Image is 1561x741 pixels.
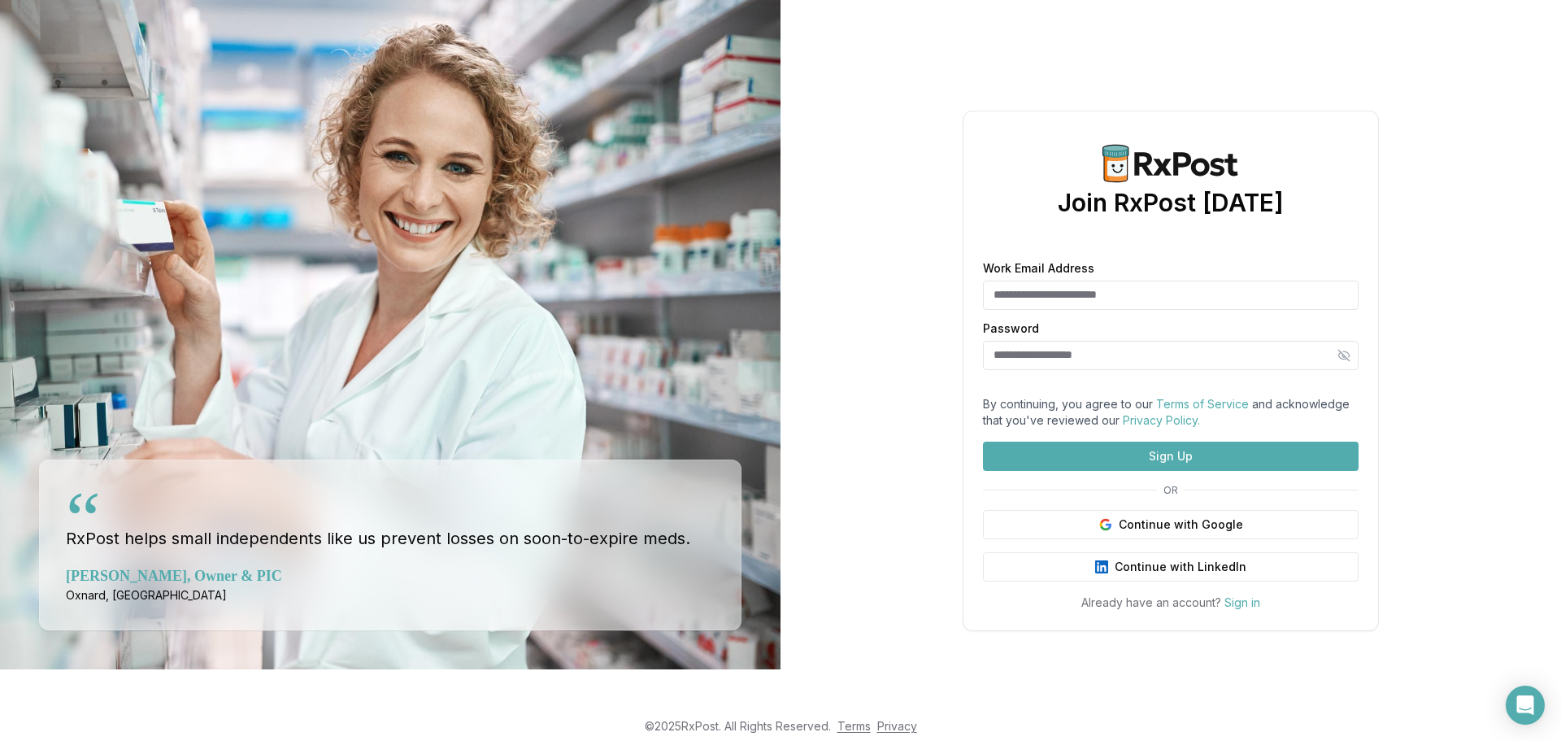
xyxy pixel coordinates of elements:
[66,564,715,587] div: [PERSON_NAME], Owner & PIC
[1058,188,1284,217] h1: Join RxPost [DATE]
[1329,341,1359,370] button: Hide password
[1093,144,1249,183] img: RxPost Logo
[1095,560,1108,573] img: LinkedIn
[1157,484,1185,497] span: OR
[66,587,715,604] div: Oxnard, [GEOGRAPHIC_DATA]
[983,263,1359,274] label: Work Email Address
[983,396,1359,429] div: By continuing, you agree to our and acknowledge that you've reviewed our
[837,719,871,733] a: Terms
[983,442,1359,471] button: Sign Up
[877,719,917,733] a: Privacy
[983,510,1359,539] button: Continue with Google
[66,493,715,552] blockquote: RxPost helps small independents like us prevent losses on soon-to-expire meds.
[1506,686,1545,725] div: Open Intercom Messenger
[983,323,1359,334] label: Password
[1123,413,1200,427] a: Privacy Policy.
[1081,595,1221,609] span: Already have an account?
[983,552,1359,582] button: Continue with LinkedIn
[1099,518,1112,531] img: Google
[1156,397,1249,411] a: Terms of Service
[1224,595,1260,609] a: Sign in
[66,480,101,558] div: “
